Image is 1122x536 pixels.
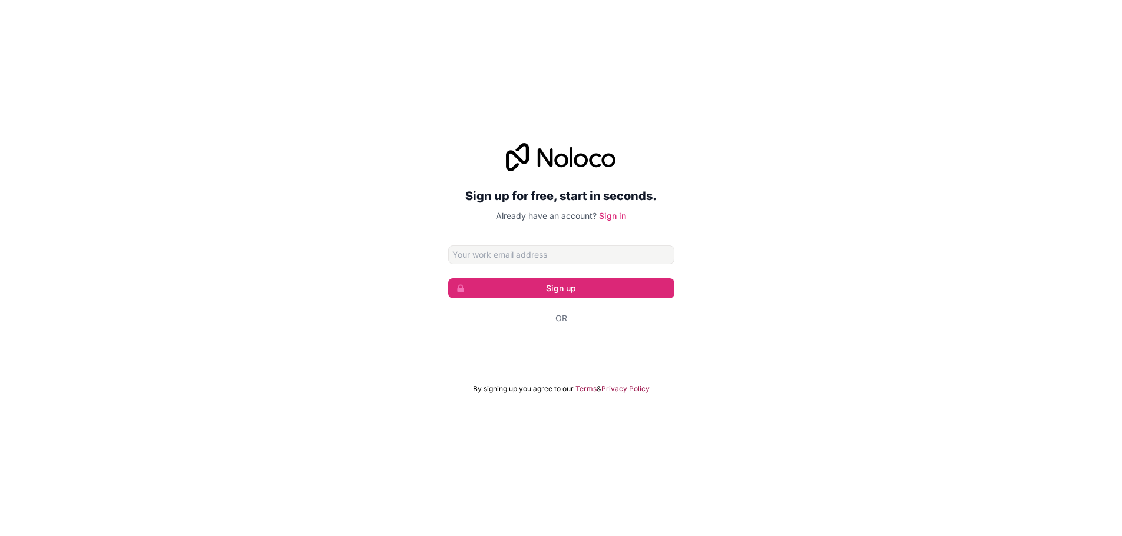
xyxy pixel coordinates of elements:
[448,245,674,264] input: Email address
[575,384,597,394] a: Terms
[496,211,597,221] span: Already have an account?
[448,278,674,298] button: Sign up
[597,384,601,394] span: &
[442,337,680,363] iframe: Sign in with Google Button
[599,211,626,221] a: Sign in
[601,384,650,394] a: Privacy Policy
[473,384,574,394] span: By signing up you agree to our
[448,185,674,207] h2: Sign up for free, start in seconds.
[555,312,567,324] span: Or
